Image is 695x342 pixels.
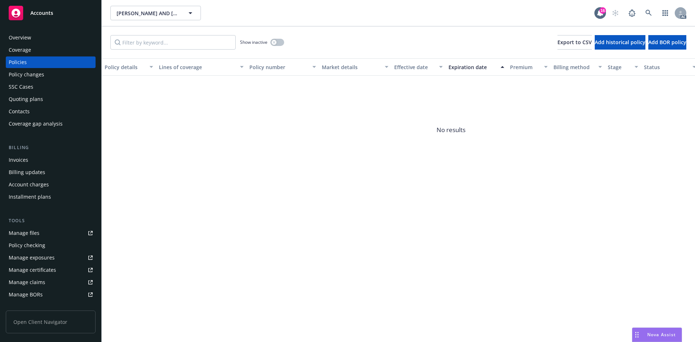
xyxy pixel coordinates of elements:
[557,35,592,50] button: Export to CSV
[117,9,179,17] span: [PERSON_NAME] AND [PERSON_NAME] DENTISTRY
[9,191,51,203] div: Installment plans
[644,63,688,71] div: Status
[6,217,96,224] div: Tools
[249,63,308,71] div: Policy number
[9,93,43,105] div: Quoting plans
[110,6,201,20] button: [PERSON_NAME] AND [PERSON_NAME] DENTISTRY
[9,106,30,117] div: Contacts
[159,63,236,71] div: Lines of coverage
[551,58,605,76] button: Billing method
[240,39,268,45] span: Show inactive
[391,58,446,76] button: Effective date
[394,63,435,71] div: Effective date
[658,6,673,20] a: Switch app
[156,58,247,76] button: Lines of coverage
[6,154,96,166] a: Invoices
[6,179,96,190] a: Account charges
[6,227,96,239] a: Manage files
[648,39,686,46] span: Add BOR policy
[9,289,43,300] div: Manage BORs
[319,58,391,76] button: Market details
[6,301,96,313] a: Summary of insurance
[9,118,63,130] div: Coverage gap analysis
[105,63,145,71] div: Policy details
[9,252,55,263] div: Manage exposures
[9,301,64,313] div: Summary of insurance
[6,44,96,56] a: Coverage
[30,10,53,16] span: Accounts
[6,69,96,80] a: Policy changes
[9,179,49,190] div: Account charges
[6,93,96,105] a: Quoting plans
[599,7,606,14] div: 16
[6,252,96,263] a: Manage exposures
[6,3,96,23] a: Accounts
[608,6,623,20] a: Start snowing
[9,276,45,288] div: Manage claims
[247,58,319,76] button: Policy number
[322,63,380,71] div: Market details
[9,166,45,178] div: Billing updates
[9,227,39,239] div: Manage files
[507,58,551,76] button: Premium
[6,166,96,178] a: Billing updates
[608,63,630,71] div: Stage
[110,35,236,50] input: Filter by keyword...
[6,240,96,251] a: Policy checking
[9,32,31,43] div: Overview
[6,118,96,130] a: Coverage gap analysis
[6,56,96,68] a: Policies
[6,276,96,288] a: Manage claims
[9,240,45,251] div: Policy checking
[6,81,96,93] a: SSC Cases
[448,63,496,71] div: Expiration date
[648,35,686,50] button: Add BOR policy
[647,332,676,338] span: Nova Assist
[9,264,56,276] div: Manage certificates
[9,81,33,93] div: SSC Cases
[553,63,594,71] div: Billing method
[9,154,28,166] div: Invoices
[595,39,645,46] span: Add historical policy
[446,58,507,76] button: Expiration date
[6,289,96,300] a: Manage BORs
[605,58,641,76] button: Stage
[641,6,656,20] a: Search
[9,69,44,80] div: Policy changes
[6,191,96,203] a: Installment plans
[9,44,31,56] div: Coverage
[6,32,96,43] a: Overview
[6,144,96,151] div: Billing
[632,328,682,342] button: Nova Assist
[6,264,96,276] a: Manage certificates
[102,58,156,76] button: Policy details
[6,106,96,117] a: Contacts
[510,63,540,71] div: Premium
[557,39,592,46] span: Export to CSV
[6,311,96,333] span: Open Client Navigator
[625,6,639,20] a: Report a Bug
[9,56,27,68] div: Policies
[595,35,645,50] button: Add historical policy
[632,328,641,342] div: Drag to move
